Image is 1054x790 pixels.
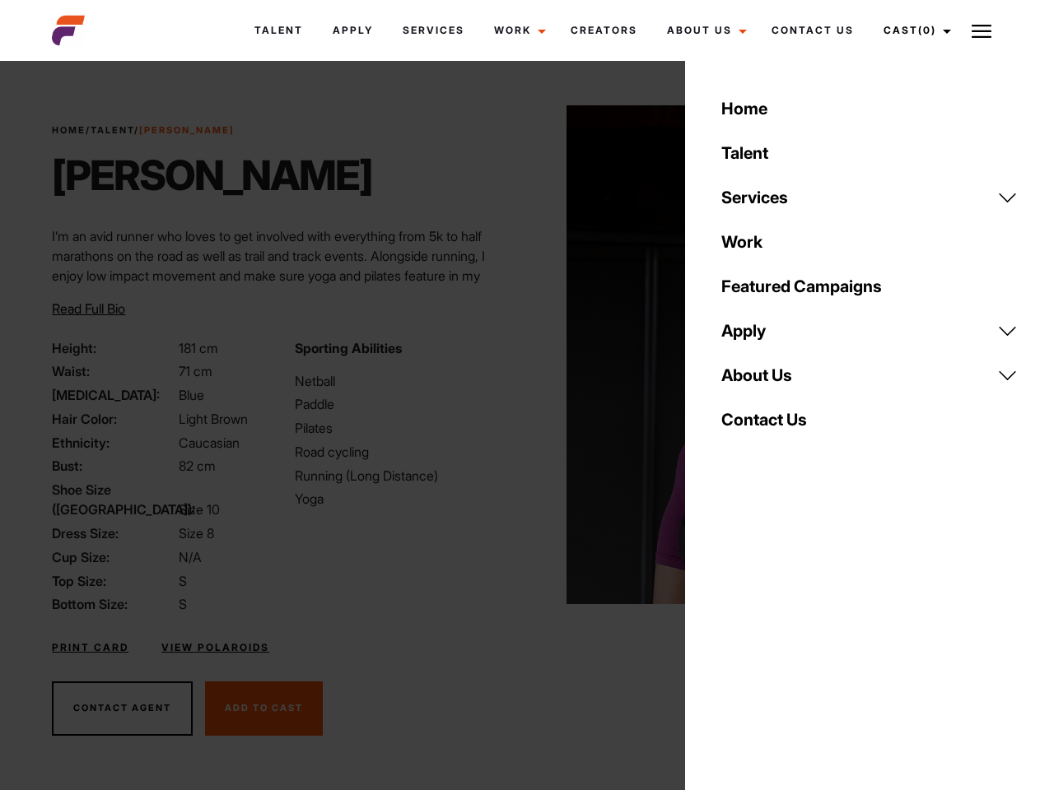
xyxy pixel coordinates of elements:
[52,594,175,614] span: Bottom Size:
[295,371,517,391] li: Netball
[295,466,517,486] li: Running (Long Distance)
[52,385,175,405] span: [MEDICAL_DATA]:
[139,124,235,136] strong: [PERSON_NAME]
[161,640,269,655] a: View Polaroids
[52,640,128,655] a: Print Card
[179,363,212,379] span: 71 cm
[52,226,517,325] p: I’m an avid runner who loves to get involved with everything from 5k to half marathons on the roa...
[179,340,218,356] span: 181 cm
[52,681,193,736] button: Contact Agent
[91,124,134,136] a: Talent
[52,433,175,453] span: Ethnicity:
[295,340,402,356] strong: Sporting Abilities
[972,21,991,41] img: Burger icon
[479,8,556,53] a: Work
[652,8,757,53] a: About Us
[179,525,214,541] span: Size 8
[711,353,1028,397] a: About Us
[52,571,175,591] span: Top Size:
[52,123,235,137] span: / /
[205,681,323,736] button: Add To Cast
[711,131,1028,175] a: Talent
[52,409,175,429] span: Hair Color:
[52,338,175,358] span: Height:
[711,397,1028,442] a: Contact Us
[179,387,204,403] span: Blue
[388,8,479,53] a: Services
[295,394,517,414] li: Paddle
[711,220,1028,264] a: Work
[52,124,86,136] a: Home
[52,151,372,200] h1: [PERSON_NAME]
[179,573,187,589] span: S
[318,8,388,53] a: Apply
[52,299,125,318] button: Read Full Bio
[52,523,175,543] span: Dress Size:
[52,361,175,381] span: Waist:
[52,480,175,519] span: Shoe Size ([GEOGRAPHIC_DATA]):
[179,596,187,612] span: S
[711,175,1028,220] a: Services
[52,456,175,476] span: Bust:
[179,549,202,565] span: N/A
[179,434,240,451] span: Caucasian
[225,702,303,713] span: Add To Cast
[711,86,1028,131] a: Home
[179,458,216,474] span: 82 cm
[295,442,517,462] li: Road cycling
[757,8,869,53] a: Contact Us
[711,309,1028,353] a: Apply
[52,300,125,317] span: Read Full Bio
[240,8,318,53] a: Talent
[556,8,652,53] a: Creators
[179,501,220,518] span: Size 10
[52,14,85,47] img: cropped-aefm-brand-fav-22-square.png
[918,24,936,36] span: (0)
[179,411,248,427] span: Light Brown
[52,547,175,567] span: Cup Size:
[295,418,517,438] li: Pilates
[711,264,1028,309] a: Featured Campaigns
[295,489,517,509] li: Yoga
[869,8,961,53] a: Cast(0)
